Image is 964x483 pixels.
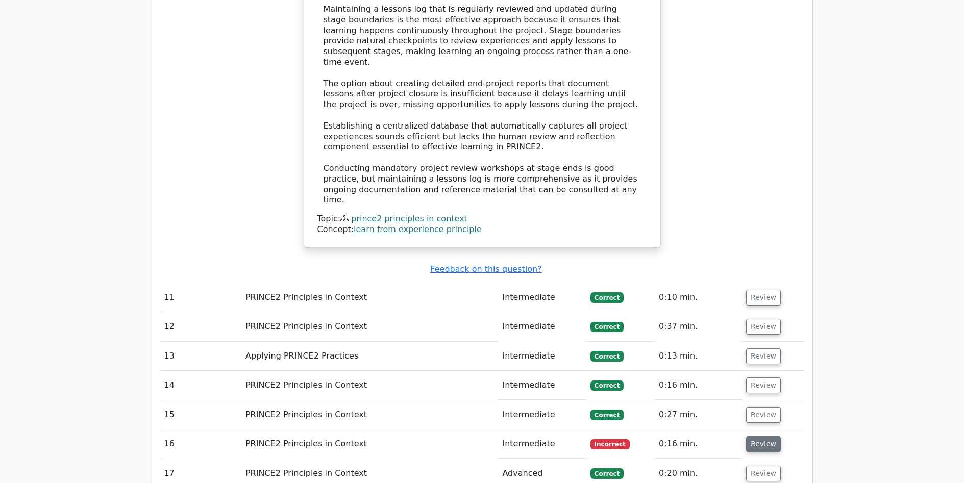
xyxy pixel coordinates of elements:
div: Concept: [317,224,647,235]
td: 0:27 min. [655,400,742,429]
td: PRINCE2 Principles in Context [241,429,498,459]
td: PRINCE2 Principles in Context [241,400,498,429]
td: 0:16 min. [655,371,742,400]
a: learn from experience principle [354,224,482,234]
td: 16 [160,429,241,459]
button: Review [746,290,781,306]
button: Review [746,348,781,364]
span: Correct [590,380,624,391]
td: Intermediate [498,429,586,459]
button: Review [746,407,781,423]
a: prince2 principles in context [351,214,467,223]
button: Review [746,319,781,335]
span: Correct [590,322,624,332]
td: 15 [160,400,241,429]
td: 12 [160,312,241,341]
td: Intermediate [498,342,586,371]
td: 14 [160,371,241,400]
td: 13 [160,342,241,371]
td: Intermediate [498,283,586,312]
span: Correct [590,468,624,478]
td: 0:37 min. [655,312,742,341]
td: Intermediate [498,312,586,341]
button: Review [746,377,781,393]
td: PRINCE2 Principles in Context [241,371,498,400]
button: Review [746,436,781,452]
td: Intermediate [498,400,586,429]
td: 0:13 min. [655,342,742,371]
a: Feedback on this question? [430,264,541,274]
div: Topic: [317,214,647,224]
td: 0:10 min. [655,283,742,312]
td: Applying PRINCE2 Practices [241,342,498,371]
button: Review [746,466,781,481]
span: Incorrect [590,439,630,449]
td: PRINCE2 Principles in Context [241,283,498,312]
td: 0:16 min. [655,429,742,459]
span: Correct [590,292,624,302]
td: Intermediate [498,371,586,400]
td: PRINCE2 Principles in Context [241,312,498,341]
span: Correct [590,351,624,361]
td: 11 [160,283,241,312]
span: Correct [590,410,624,420]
